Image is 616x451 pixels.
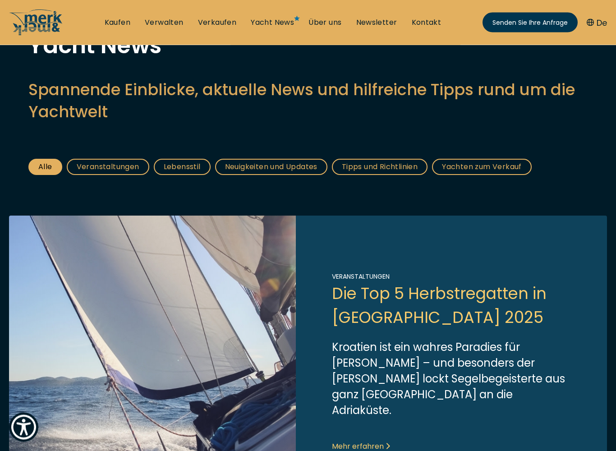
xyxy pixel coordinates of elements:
[492,18,568,27] font: Senden Sie Ihre Anfrage
[342,162,418,172] font: Tipps und Richtlinien
[308,17,341,28] font: Über uns
[308,18,341,28] a: Über uns
[442,162,522,172] font: Yachten zum Verkauf
[356,18,397,28] a: Newsletter
[412,18,441,28] a: Kontakt
[77,162,139,172] font: Veranstaltungen
[198,17,237,28] font: Verkaufen
[105,17,130,28] font: Kaufen
[432,159,532,175] a: Yachten zum Verkauf
[225,162,317,172] font: Neuigkeiten und Updates
[28,159,62,175] a: Alle
[28,79,575,123] font: Spannende Einblicke, aktuelle News und hilfreiche Tipps rund um die Yachtwelt
[67,159,149,175] a: Veranstaltungen
[145,18,184,28] a: Verwaltung
[198,18,237,28] a: Verkaufen
[215,159,327,175] a: Neuigkeiten und Updates
[38,162,52,172] font: Alle
[251,18,294,28] a: Yacht News
[105,18,130,28] a: Kaufen
[164,162,201,172] font: Lebensstil
[332,159,428,175] a: Tipps und Richtlinien
[483,13,578,32] a: Senden Sie Ihre Anfrage
[412,17,441,28] font: Kontakt
[28,30,161,62] font: Yacht News
[587,17,607,29] button: De
[9,413,38,442] button: Show Accessibility Preferences
[9,28,63,39] a: /
[356,17,397,28] font: Newsletter
[597,17,607,28] font: De
[145,17,184,28] font: Verwalten
[251,17,294,28] font: Yacht News
[154,159,211,175] a: Lebensstil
